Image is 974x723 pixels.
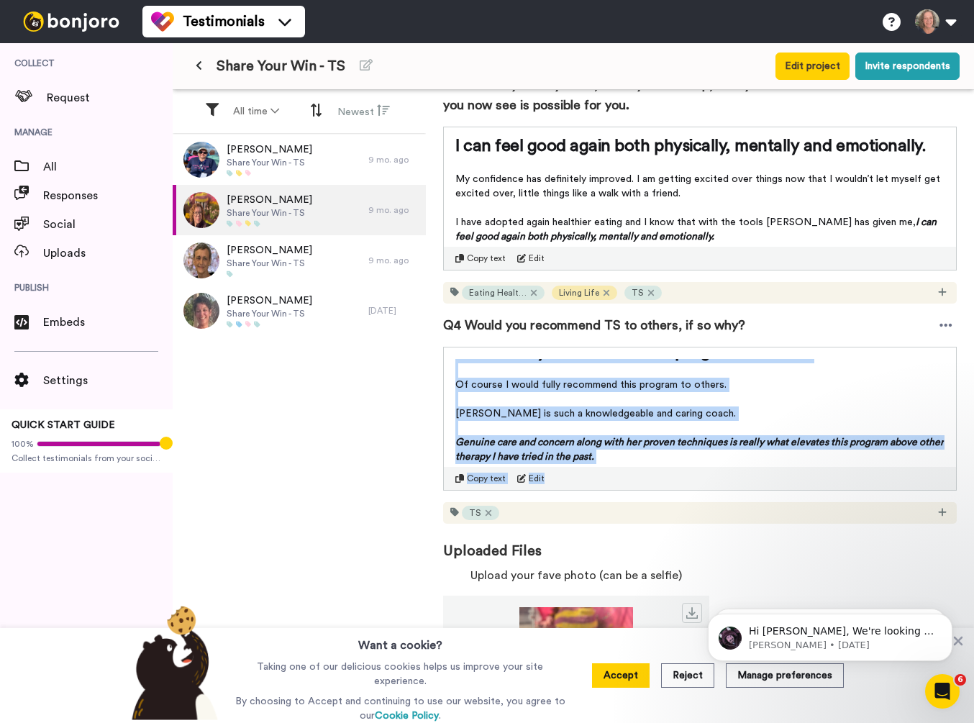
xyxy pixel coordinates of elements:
[173,235,426,286] a: [PERSON_NAME]Share Your Win - TS9 mo. ago
[47,89,173,106] span: Request
[43,158,173,176] span: All
[455,137,926,155] span: I can feel good again both physically, mentally and emotionally.
[455,380,727,390] span: Of course I would fully recommend this program to others.
[183,142,219,178] img: f6e2128b-1efa-4d1e-873a-d7adf6a8cb49.jpeg
[470,567,682,584] span: Upload your fave photo (can be a selfie)
[661,663,714,688] button: Reject
[227,142,312,157] span: [PERSON_NAME]
[12,453,161,464] span: Collect testimonials from your socials
[217,56,345,76] span: Share Your Win - TS
[329,98,399,125] button: Newest
[529,473,545,484] span: Edit
[43,372,173,389] span: Settings
[469,287,527,299] span: Eating Healthier
[559,287,599,299] span: Living Life
[227,258,312,269] span: Share Your Win - TS
[467,473,506,484] span: Copy text
[224,99,288,124] button: All time
[173,185,426,235] a: [PERSON_NAME]Share Your Win - TS9 mo. ago
[358,628,442,654] h3: Want a cookie?
[455,174,943,199] span: My confidence has definitely improved. I am getting excited over things now that I wouldn’t let m...
[227,243,312,258] span: [PERSON_NAME]
[173,286,426,336] a: [PERSON_NAME]Share Your Win - TS[DATE]
[469,507,481,519] span: TS
[443,607,709,692] img: c8ad9423-fe54-495b-974c-f046b3c6e1ed.jpeg
[119,605,225,720] img: bear-with-cookie.png
[443,315,745,335] span: Q4 Would you recommend TS to others, if so why?
[43,216,173,233] span: Social
[232,694,569,723] p: By choosing to Accept and continuing to use our website, you agree to our .
[368,154,419,165] div: 9 mo. ago
[443,524,957,561] span: Uploaded Files
[455,217,916,227] span: I have adopted again healthier eating and I know that with the tools [PERSON_NAME] has given me,
[529,253,545,264] span: Edit
[632,287,644,299] span: TS
[43,314,173,331] span: Embeds
[173,135,426,185] a: [PERSON_NAME]Share Your Win - TS9 mo. ago
[955,674,966,686] span: 6
[160,437,173,450] div: Tooltip anchor
[183,293,219,329] img: 6a52ca97-d601-46a4-b4db-00683a75fc6f.jpeg
[368,204,419,216] div: 9 mo. ago
[12,420,115,430] span: QUICK START GUIDE
[775,53,850,80] button: Edit project
[227,308,312,319] span: Share Your Win - TS
[686,583,974,684] iframe: Intercom notifications message
[368,305,419,317] div: [DATE]
[12,438,34,450] span: 100%
[183,242,219,278] img: 65f30db5-b408-46a5-81df-326148384828.png
[227,294,312,308] span: [PERSON_NAME]
[183,192,219,228] img: 2f43a66e-dce8-4fe7-b10f-f1490653cd3f.jpeg
[151,10,174,33] img: tm-color.svg
[183,12,265,32] span: Testimonials
[227,193,312,207] span: [PERSON_NAME]
[925,674,960,709] iframe: Intercom live chat
[592,663,650,688] button: Accept
[227,157,312,168] span: Share Your Win - TS
[455,437,946,462] span: Genuine care and concern along with her proven techniques is really what elevates this program ab...
[43,187,173,204] span: Responses
[368,255,419,266] div: 9 mo. ago
[467,253,506,264] span: Copy text
[17,12,125,32] img: bj-logo-header-white.svg
[232,660,569,688] p: Taking one of our delicious cookies helps us improve your site experience.
[455,409,736,419] span: [PERSON_NAME] is such a knowledgeable and caring coach.
[43,245,173,262] span: Uploads
[375,711,439,721] a: Cookie Policy
[855,53,960,80] button: Invite respondents
[227,207,312,219] span: Share Your Win - TS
